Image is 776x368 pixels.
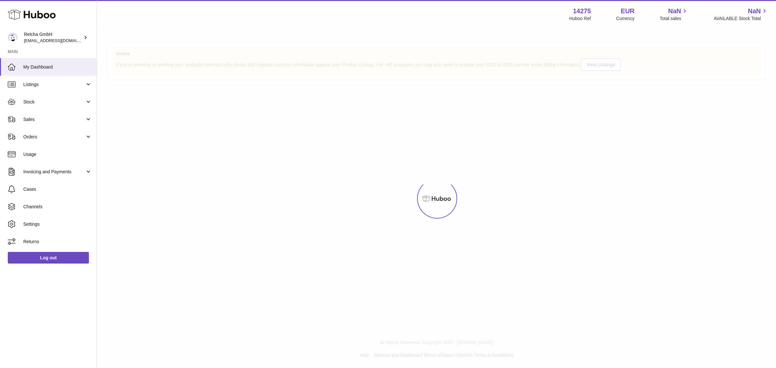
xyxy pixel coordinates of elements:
[616,16,635,22] div: Currency
[8,33,17,42] img: internalAdmin-14275@internal.huboo.com
[569,16,591,22] div: Huboo Ref
[573,7,591,16] strong: 14275
[23,169,85,175] span: Invoicing and Payments
[23,116,85,123] span: Sales
[23,81,85,88] span: Listings
[668,7,681,16] span: NaN
[24,31,82,44] div: Relcha GmbH
[621,7,634,16] strong: EUR
[23,239,92,245] span: Returns
[23,151,92,157] span: Usage
[660,7,688,22] a: NaN Total sales
[660,16,688,22] span: Total sales
[24,38,95,43] span: [EMAIL_ADDRESS][DOMAIN_NAME]
[23,134,85,140] span: Orders
[714,16,768,22] span: AVAILABLE Stock Total
[23,204,92,210] span: Channels
[8,252,89,264] a: Log out
[23,186,92,192] span: Cases
[23,99,85,105] span: Stock
[714,7,768,22] a: NaN AVAILABLE Stock Total
[23,221,92,227] span: Settings
[748,7,761,16] span: NaN
[23,64,92,70] span: My Dashboard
